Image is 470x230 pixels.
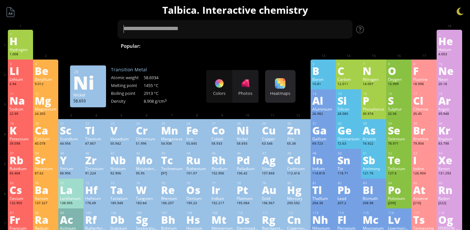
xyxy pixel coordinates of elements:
div: 19 [10,121,31,126]
div: Technetium [161,166,183,171]
div: Ne [438,65,460,76]
div: Te [388,155,410,165]
div: At [413,185,435,195]
div: 40 [85,151,107,155]
div: Be [35,65,57,76]
div: Ni [237,125,259,135]
div: V [110,125,132,135]
div: Ga [312,125,334,135]
div: Sulphur [388,106,410,112]
div: Gold [262,196,284,201]
div: 83 [363,181,385,185]
div: Melting point [111,82,144,88]
div: 132.905 [9,201,31,206]
div: K [9,125,31,135]
div: He [438,36,460,46]
sub: 2 [241,46,243,50]
div: Chromium [136,136,158,141]
div: Yttrium [60,166,82,171]
div: 22 [85,121,107,126]
div: Potassium [9,136,31,141]
div: Ta [110,185,132,195]
div: 15.999 [388,82,410,87]
div: Copper [262,136,284,141]
div: Mg [35,95,57,106]
div: Lanthanum [60,196,82,201]
div: Cesium [9,196,31,201]
div: 44.956 [60,141,82,147]
div: 56 [35,181,57,185]
div: 10.81 [312,82,334,87]
div: 49 [313,151,334,155]
div: 23 [111,121,132,126]
div: S [388,95,410,106]
div: 85 [413,181,435,185]
div: Tantalum [110,196,132,201]
div: Iridium [211,196,233,201]
div: Hydrogen [9,47,31,52]
div: Al [312,95,334,106]
div: 58.933 [211,141,233,147]
div: 38 [35,151,57,155]
div: 63.546 [262,141,284,147]
div: 95.95 [136,171,158,176]
div: Thallium [312,196,334,201]
div: Xe [438,155,460,165]
div: 50.942 [110,141,132,147]
span: H SO [233,42,256,50]
div: 41 [111,151,132,155]
div: As [363,125,385,135]
div: Helium [438,47,460,52]
div: 31 [313,121,334,126]
div: Iodine [413,166,435,171]
div: 48 [287,151,309,155]
span: HCl [258,42,275,50]
div: Cd [287,155,309,165]
div: 78.971 [388,141,410,147]
div: Pt [237,185,259,195]
div: Kr [438,125,460,135]
div: 30.974 [363,112,385,117]
div: 14 [338,92,359,96]
div: Barium [35,196,57,201]
div: 1.008 [9,52,31,57]
div: 4 [35,62,57,66]
div: Ruthenium [186,166,208,171]
div: Nickel [237,136,259,141]
div: 127.6 [388,171,410,176]
div: Lithium [9,77,31,82]
div: 46 [237,151,259,155]
div: Po [388,185,410,195]
div: Palladium [237,166,259,171]
div: 35 [413,121,435,126]
div: Fluorine [413,77,435,82]
div: 7 [363,62,385,66]
div: 51.996 [136,141,158,147]
div: 45 [212,151,233,155]
div: Cs [9,185,31,195]
div: 87.62 [35,171,57,176]
div: Lead [337,196,359,201]
div: Br [413,125,435,135]
div: 22.99 [9,112,31,117]
div: 21 [60,121,82,126]
div: Ir [211,185,233,195]
div: 47.867 [85,141,107,147]
span: Methane [320,42,349,50]
div: 27 [212,121,233,126]
div: 77 [212,181,233,185]
div: 15 [363,92,385,96]
div: Cu [262,125,284,135]
div: 30 [287,121,309,126]
div: 11 [10,92,31,96]
div: 58.693 [237,141,259,147]
div: 33 [363,121,385,126]
div: 32.06 [388,112,410,117]
div: 72 [85,181,107,185]
span: H SO + NaOH [277,42,318,50]
div: B [312,65,334,76]
div: Boiling point [111,90,144,96]
div: 29 [262,121,284,126]
h1: Talbica. Interactive chemistry [3,3,467,17]
div: Rn [438,185,460,195]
